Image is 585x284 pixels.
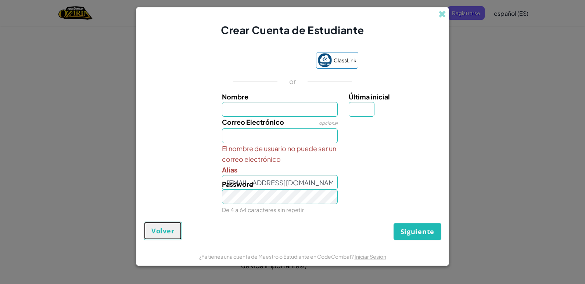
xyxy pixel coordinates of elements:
[394,223,441,240] button: Siguiente
[222,206,304,213] small: De 4 a 64 caracteres sin repetir
[222,165,237,174] span: Alias
[221,23,364,36] span: Crear Cuenta de Estudiante
[222,143,338,164] span: El nombre de usuario no puede ser un correo electrónico
[401,227,434,236] span: Siguiente
[199,253,355,260] span: ¿Ya tienes una cuenta de Maestro o Estudiante en CodeCombat?
[144,222,182,240] button: Volver
[349,92,390,101] span: Última inicial
[355,253,386,260] a: Iniciar Sesión
[222,92,248,101] span: Nombre
[289,77,296,86] p: or
[319,120,338,126] span: opcional
[223,53,312,69] iframe: Botón Iniciar sesión con Google
[318,53,332,67] img: classlink-logo-small.png
[222,118,284,126] span: Correo Electrónico
[334,55,356,66] span: ClassLink
[222,180,254,188] span: Password
[151,226,174,235] span: Volver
